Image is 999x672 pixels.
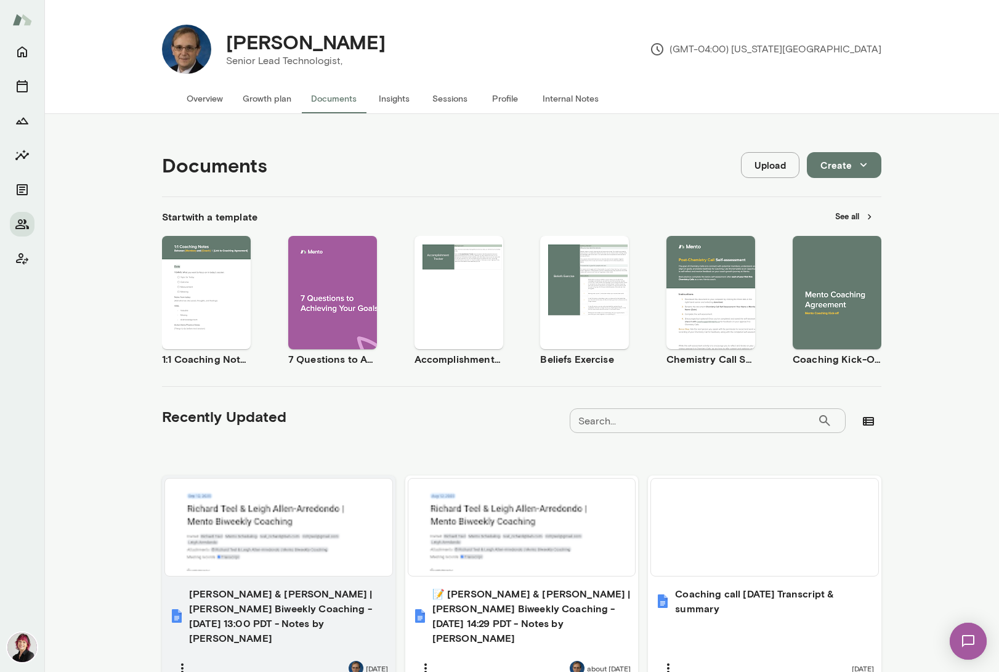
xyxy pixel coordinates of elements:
[177,84,233,113] button: Overview
[666,352,755,366] h6: Chemistry Call Self-Assessment [Coaches only]
[162,407,286,426] h5: Recently Updated
[162,352,251,366] h6: 1:1 Coaching Notes
[10,108,34,133] button: Growth Plan
[413,609,427,623] img: 📝 Richard Teel & Leigh Allen-Arredondo | Mento Biweekly Coaching - 2025/08/12 14:29 PDT - Notes b...
[793,352,881,366] h6: Coaching Kick-Off | Coaching Agreement
[301,84,366,113] button: Documents
[477,84,533,113] button: Profile
[169,609,184,623] img: Richard Teel & Leigh Allen-Arredondo | Mento Biweekly Coaching - 2025/09/12 13:00 PDT - Notes by ...
[12,8,32,31] img: Mento
[741,152,799,178] button: Upload
[807,152,881,178] button: Create
[828,207,881,226] button: See all
[432,586,631,646] h6: 📝 [PERSON_NAME] & [PERSON_NAME] | [PERSON_NAME] Biweekly Coaching - [DATE] 14:29 PDT - Notes by [...
[10,246,34,271] button: Client app
[10,212,34,237] button: Members
[226,30,386,54] h4: [PERSON_NAME]
[422,84,477,113] button: Sessions
[10,177,34,202] button: Documents
[415,352,503,366] h6: Accomplishment Tracker
[162,25,211,74] img: Richard Teel
[366,84,422,113] button: Insights
[675,586,874,616] h6: Coaching call [DATE] Transcript & summary
[189,586,388,646] h6: [PERSON_NAME] & [PERSON_NAME] | [PERSON_NAME] Biweekly Coaching - [DATE] 13:00 PDT - Notes by [PE...
[233,84,301,113] button: Growth plan
[7,633,37,662] img: Leigh Allen-Arredondo
[655,594,670,609] img: Coaching call 2025-07-01 Transcript & summary
[10,39,34,64] button: Home
[288,352,377,366] h6: 7 Questions to Achieving Your Goals
[162,209,257,224] h6: Start with a template
[10,143,34,168] button: Insights
[226,54,386,68] p: Senior Lead Technologist,
[10,74,34,99] button: Sessions
[533,84,609,113] button: Internal Notes
[540,352,629,366] h6: Beliefs Exercise
[162,153,267,177] h4: Documents
[650,42,881,57] p: (GMT-04:00) [US_STATE][GEOGRAPHIC_DATA]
